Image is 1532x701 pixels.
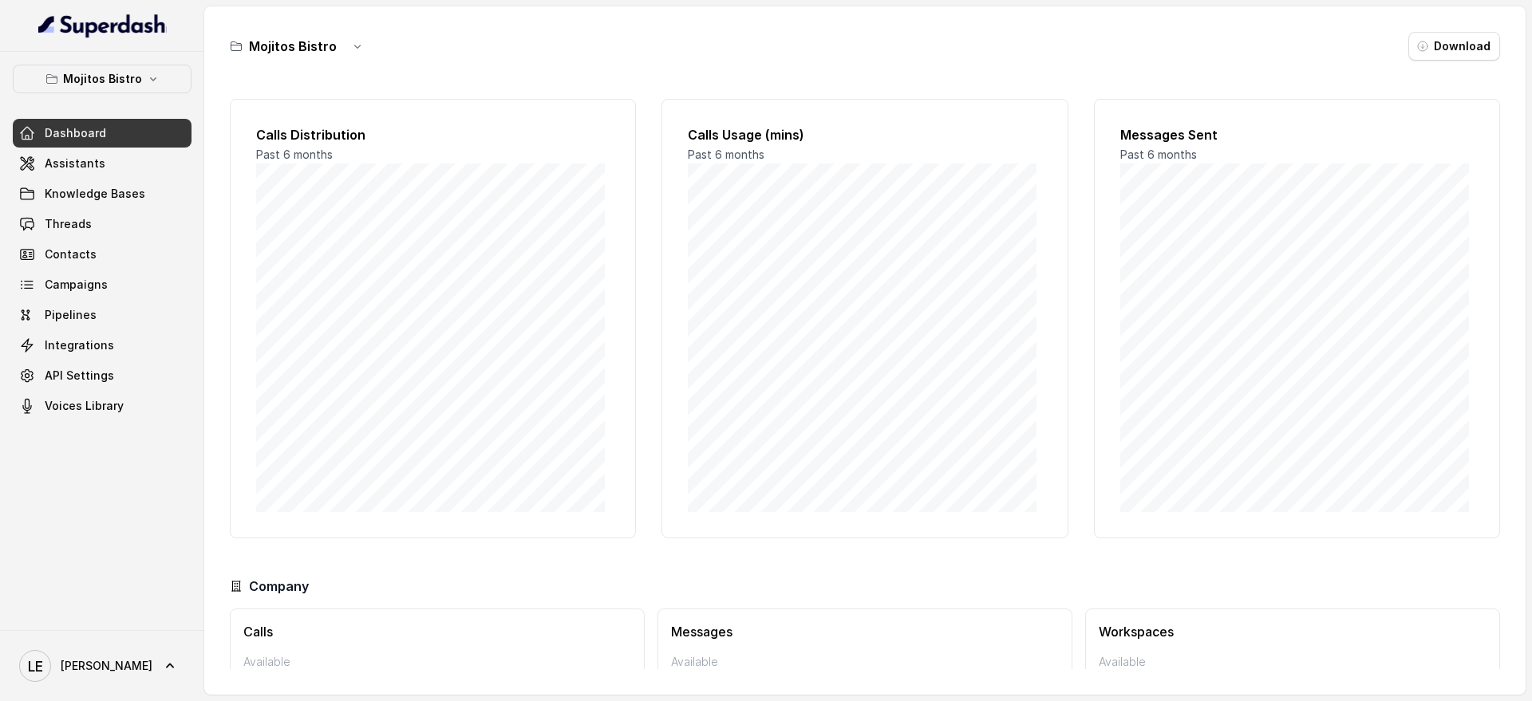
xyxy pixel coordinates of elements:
text: LE [28,658,43,675]
span: Threads [45,216,92,232]
img: light.svg [38,13,167,38]
h2: Calls Distribution [256,125,610,144]
span: [PERSON_NAME] [61,658,152,674]
a: Voices Library [13,392,191,420]
span: Past 6 months [688,148,764,161]
a: [PERSON_NAME] [13,644,191,688]
span: Knowledge Bases [45,186,145,202]
h3: Calls [243,622,631,641]
span: Assistants [45,156,105,171]
a: API Settings [13,361,191,390]
span: Past 6 months [256,148,333,161]
span: Past 6 months [1120,148,1197,161]
h3: Mojitos Bistro [249,37,337,56]
span: Contacts [45,246,97,262]
a: Threads [13,210,191,238]
a: Assistants [13,149,191,178]
p: Available [243,654,631,670]
h3: Workspaces [1099,622,1487,641]
h3: Messages [671,622,1059,641]
span: Voices Library [45,398,124,414]
p: Available [671,654,1059,670]
span: Dashboard [45,125,106,141]
a: Integrations [13,331,191,360]
a: Knowledge Bases [13,179,191,208]
span: Pipelines [45,307,97,323]
h2: Messages Sent [1120,125,1474,144]
a: Dashboard [13,119,191,148]
a: Pipelines [13,301,191,329]
span: Campaigns [45,277,108,293]
span: Integrations [45,337,114,353]
a: Contacts [13,240,191,269]
p: Mojitos Bistro [63,69,142,89]
a: Campaigns [13,270,191,299]
button: Download [1408,32,1500,61]
span: API Settings [45,368,114,384]
button: Mojitos Bistro [13,65,191,93]
h2: Calls Usage (mins) [688,125,1041,144]
p: Available [1099,654,1487,670]
h3: Company [249,577,309,596]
